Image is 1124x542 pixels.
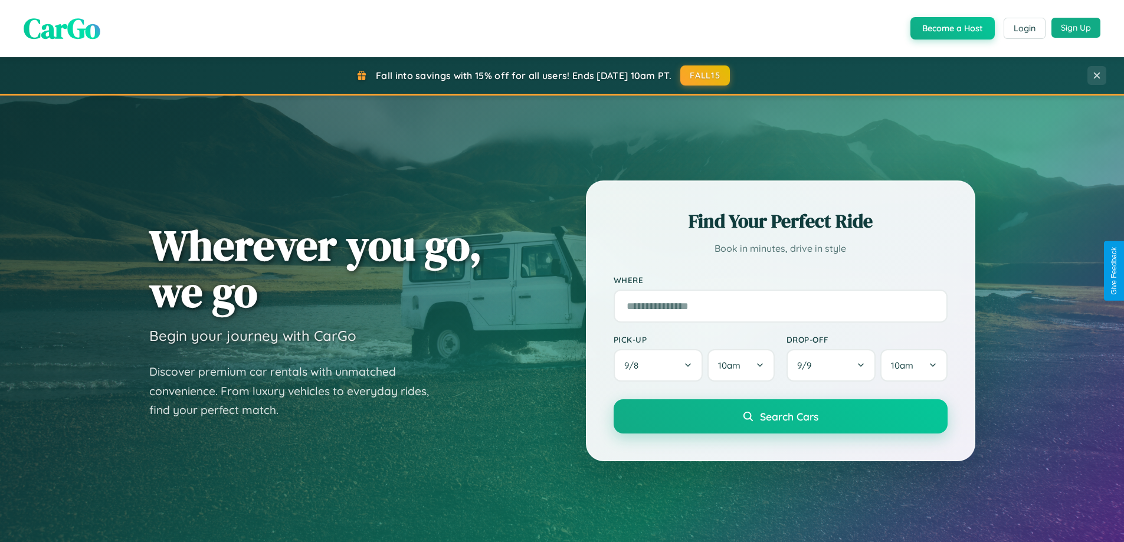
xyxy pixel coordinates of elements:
span: 10am [891,360,913,371]
button: 10am [707,349,774,382]
button: Become a Host [910,17,995,40]
span: 9 / 8 [624,360,644,371]
div: Give Feedback [1110,247,1118,295]
h1: Wherever you go, we go [149,222,482,315]
span: 10am [718,360,740,371]
label: Pick-up [614,334,775,344]
button: Search Cars [614,399,948,433]
button: 9/9 [787,349,876,382]
span: Search Cars [760,410,818,423]
span: CarGo [24,9,100,48]
button: FALL15 [680,65,730,86]
p: Discover premium car rentals with unmatched convenience. From luxury vehicles to everyday rides, ... [149,362,444,420]
h3: Begin your journey with CarGo [149,327,356,344]
button: 9/8 [614,349,703,382]
span: Fall into savings with 15% off for all users! Ends [DATE] 10am PT. [376,70,671,81]
label: Where [614,275,948,285]
button: 10am [880,349,947,382]
span: 9 / 9 [797,360,817,371]
p: Book in minutes, drive in style [614,240,948,257]
label: Drop-off [787,334,948,344]
button: Login [1004,18,1046,39]
h2: Find Your Perfect Ride [614,208,948,234]
button: Sign Up [1051,18,1100,38]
